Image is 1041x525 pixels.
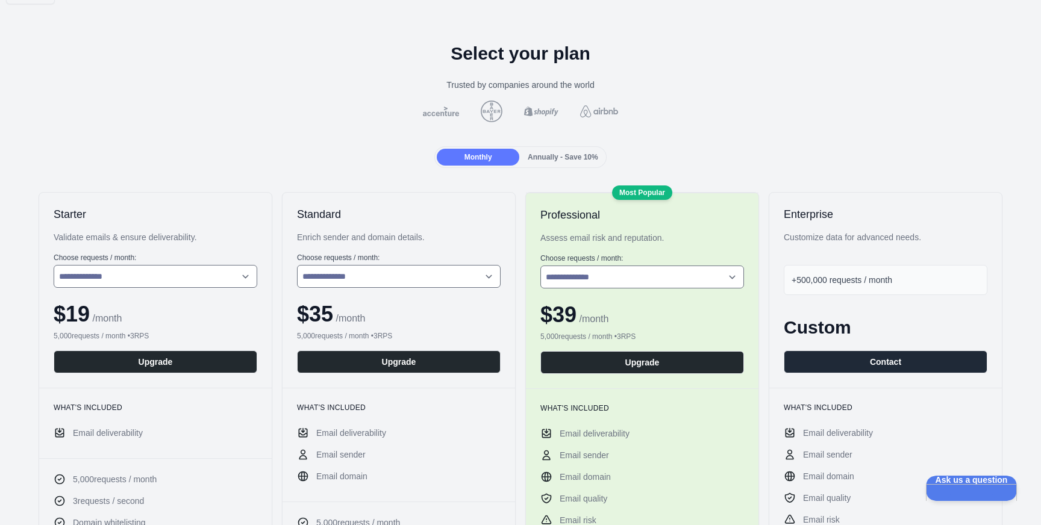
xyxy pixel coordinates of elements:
[540,253,744,263] label: Choose requests / month:
[784,207,987,222] h2: Enterprise
[784,231,987,243] div: Customize data for advanced needs.
[297,231,501,243] div: Enrich sender and domain details.
[926,476,1017,501] iframe: Help Scout Beacon - Open
[612,185,672,200] div: Most Popular
[540,232,744,244] div: Assess email risk and reputation.
[297,207,501,222] h2: Standard
[297,253,501,262] label: Choose requests / month:
[540,208,744,222] h2: Professional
